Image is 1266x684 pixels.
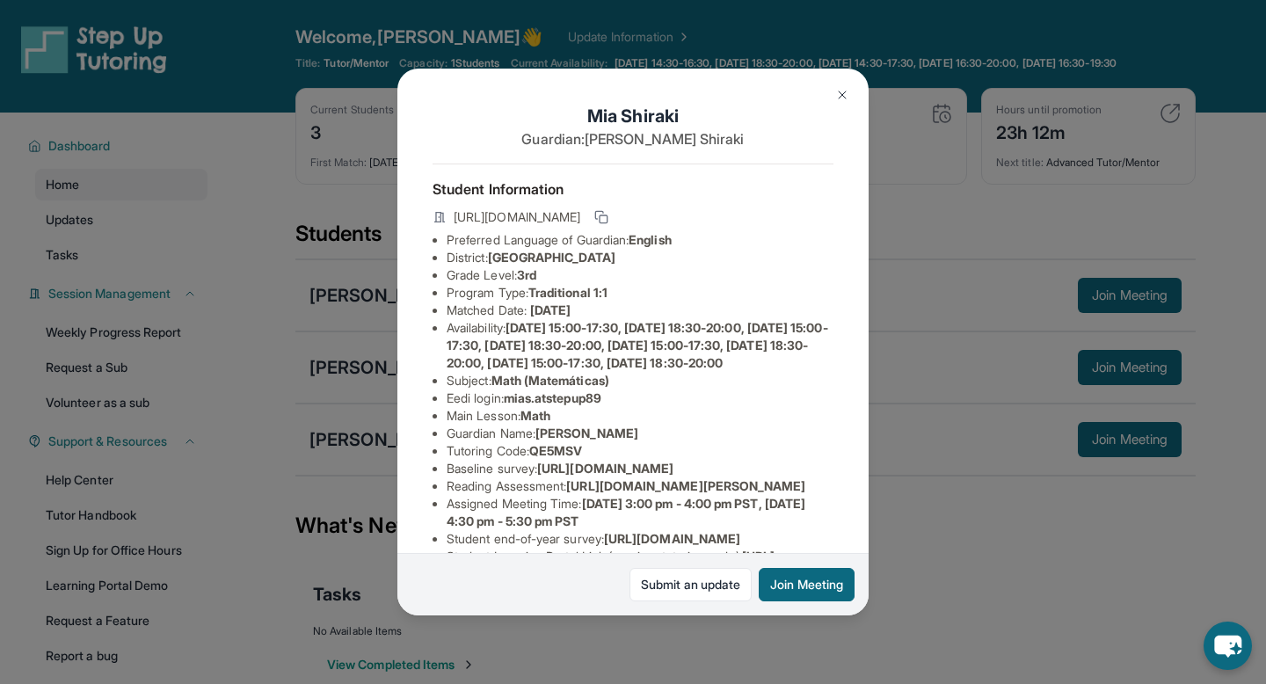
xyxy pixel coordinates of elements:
[447,477,833,495] li: Reading Assessment :
[447,530,833,548] li: Student end-of-year survey :
[447,548,833,583] li: Student Learning Portal Link (requires tutoring code) :
[454,208,580,226] span: [URL][DOMAIN_NAME]
[447,407,833,425] li: Main Lesson :
[629,232,672,247] span: English
[530,302,571,317] span: [DATE]
[447,320,828,370] span: [DATE] 15:00-17:30, [DATE] 18:30-20:00, [DATE] 15:00-17:30, [DATE] 18:30-20:00, [DATE] 15:00-17:3...
[433,104,833,128] h1: Mia Shiraki
[759,568,855,601] button: Join Meeting
[520,408,550,423] span: Math
[447,266,833,284] li: Grade Level:
[433,128,833,149] p: Guardian: [PERSON_NAME] Shiraki
[433,178,833,200] h4: Student Information
[447,284,833,302] li: Program Type:
[447,231,833,249] li: Preferred Language of Guardian:
[535,426,638,440] span: [PERSON_NAME]
[528,285,608,300] span: Traditional 1:1
[491,373,609,388] span: Math (Matemáticas)
[517,267,536,282] span: 3rd
[447,495,833,530] li: Assigned Meeting Time :
[447,389,833,407] li: Eedi login :
[566,478,805,493] span: [URL][DOMAIN_NAME][PERSON_NAME]
[629,568,752,601] a: Submit an update
[537,461,673,476] span: [URL][DOMAIN_NAME]
[488,250,615,265] span: [GEOGRAPHIC_DATA]
[504,390,601,405] span: mias.atstepup89
[591,207,612,228] button: Copy link
[835,88,849,102] img: Close Icon
[604,531,740,546] span: [URL][DOMAIN_NAME]
[447,496,805,528] span: [DATE] 3:00 pm - 4:00 pm PST, [DATE] 4:30 pm - 5:30 pm PST
[447,372,833,389] li: Subject :
[447,460,833,477] li: Baseline survey :
[1204,622,1252,670] button: chat-button
[447,442,833,460] li: Tutoring Code :
[529,443,582,458] span: QE5MSV
[447,249,833,266] li: District:
[447,302,833,319] li: Matched Date:
[447,319,833,372] li: Availability:
[447,425,833,442] li: Guardian Name :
